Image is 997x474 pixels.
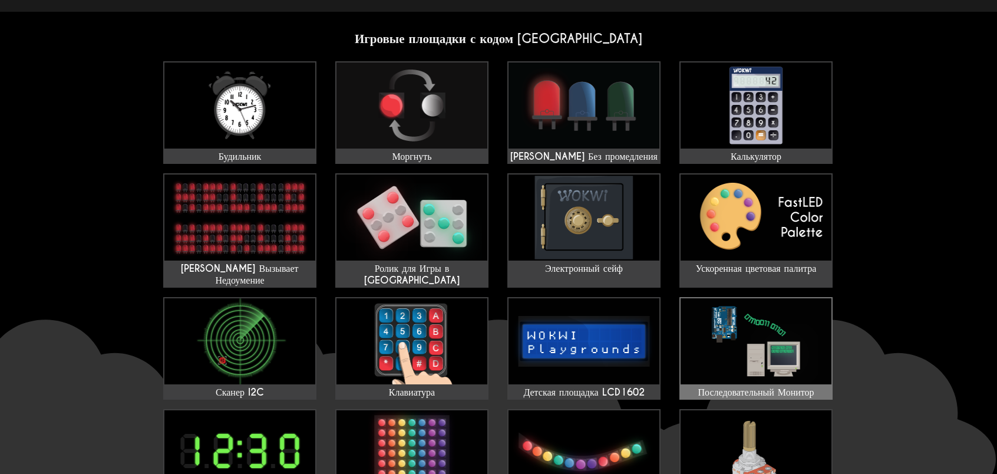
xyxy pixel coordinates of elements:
a: Сканер I2C [163,297,316,400]
img: Чарли Вызывает Недоумение [164,175,315,261]
ya-tr-span: Будильник [219,150,262,163]
img: Калькулятор [681,62,831,149]
a: Ускоренная цветовая палитра [679,173,833,288]
img: Ролик для Игры в Кости [336,175,487,261]
ya-tr-span: [PERSON_NAME] Без промедления [510,150,658,163]
a: Клавиатура [335,297,488,400]
a: Ролик для Игры в [GEOGRAPHIC_DATA] [335,173,488,288]
ya-tr-span: Последовательный Монитор [698,386,814,399]
img: Последовательный Монитор [681,298,831,384]
img: Электронный сейф [509,175,659,261]
ya-tr-span: Моргнуть [392,150,431,163]
img: Моргнуть [336,62,487,149]
a: Моргнуть [335,61,488,164]
ya-tr-span: Ускоренная цветовая палитра [696,262,817,275]
a: Электронный сейф [507,173,661,288]
ya-tr-span: Детская площадка LCD1602 [523,386,644,399]
ya-tr-span: Клавиатура [389,386,435,399]
ya-tr-span: Электронный сейф [545,262,623,275]
a: Последовательный Монитор [679,297,833,400]
img: Ускоренная цветовая палитра [681,175,831,261]
ya-tr-span: [PERSON_NAME] Вызывает Недоумение [181,262,298,287]
a: [PERSON_NAME] Вызывает Недоумение [163,173,316,288]
ya-tr-span: Калькулятор [731,150,781,163]
ya-tr-span: Ролик для Игры в [GEOGRAPHIC_DATA] [364,262,460,287]
a: [PERSON_NAME] Без промедления [507,61,661,164]
ya-tr-span: Игровые площадки с кодом [GEOGRAPHIC_DATA] [355,31,642,47]
img: Мигайте Без промедления [509,62,659,149]
img: Будильник [164,62,315,149]
a: Детская площадка LCD1602 [507,297,661,400]
img: Клавиатура [336,298,487,384]
a: Будильник [163,61,316,164]
img: Детская площадка LCD1602 [509,298,659,384]
a: Калькулятор [679,61,833,164]
img: Сканер I2C [164,298,315,384]
ya-tr-span: Сканер I2C [216,386,264,399]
